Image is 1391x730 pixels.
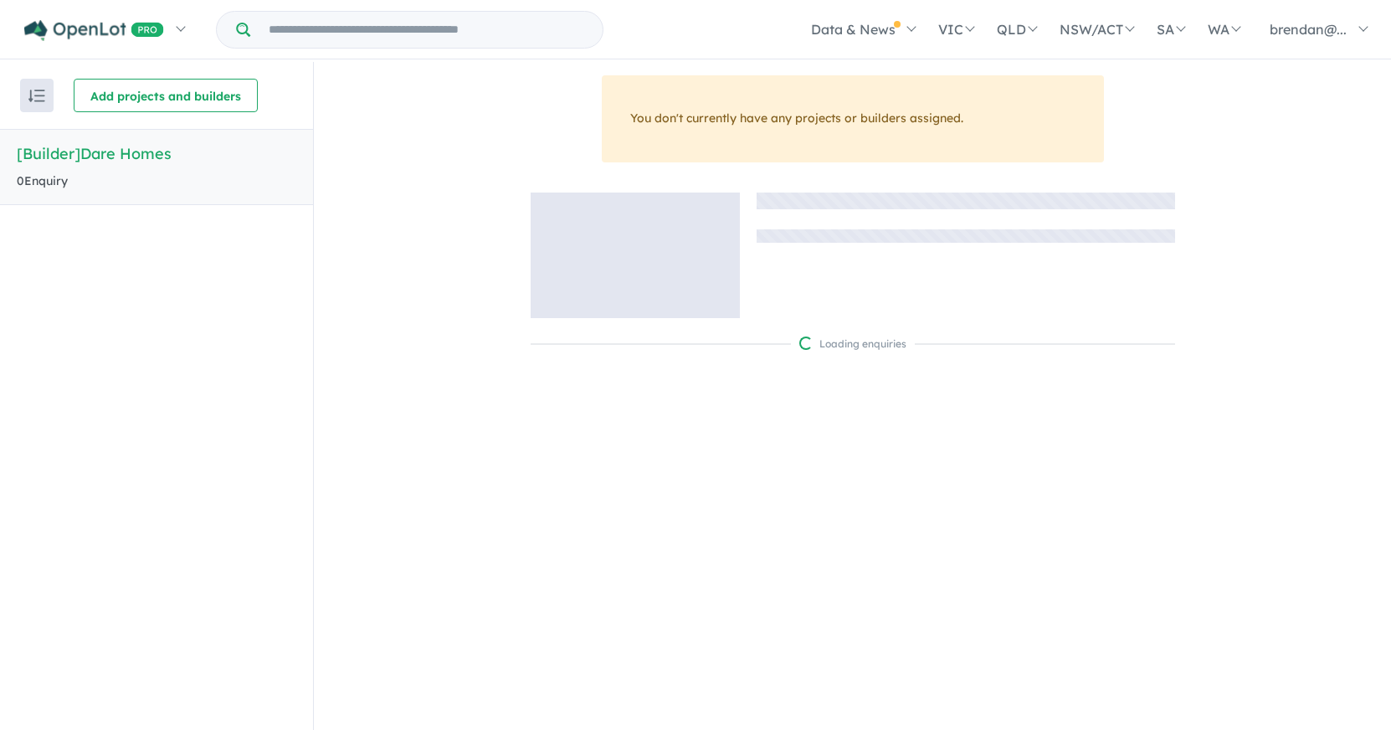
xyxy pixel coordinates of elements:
[17,172,68,192] div: 0 Enquir y
[254,12,599,48] input: Try estate name, suburb, builder or developer
[24,20,164,41] img: Openlot PRO Logo White
[799,336,906,352] div: Loading enquiries
[17,142,296,165] h5: [Builder] Dare Homes
[74,79,258,112] button: Add projects and builders
[1270,21,1347,38] span: brendan@...
[28,90,45,102] img: sort.svg
[602,75,1104,162] div: You don't currently have any projects or builders assigned.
